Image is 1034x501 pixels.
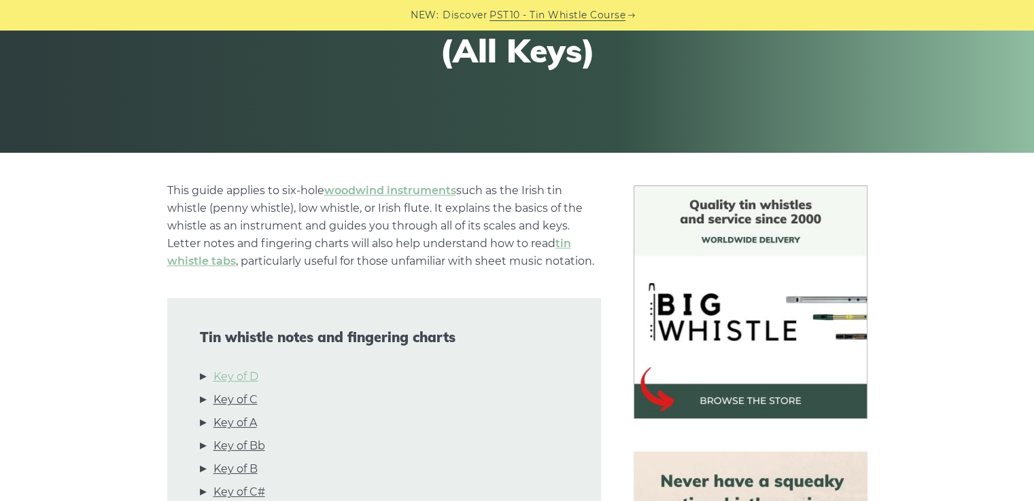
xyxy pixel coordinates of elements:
[213,483,265,501] a: Key of C#
[213,460,258,478] a: Key of B
[443,7,487,23] span: Discover
[411,7,438,23] span: NEW:
[167,182,601,270] p: This guide applies to six-hole such as the Irish tin whistle (penny whistle), low whistle, or Iri...
[213,391,258,409] a: Key of C
[213,414,257,432] a: Key of A
[324,184,456,197] a: woodwind instruments
[213,368,258,386] a: Key of D
[634,185,867,419] img: BigWhistle Tin Whistle Store
[200,329,568,346] span: Tin whistle notes and fingering charts
[213,437,265,455] a: Key of Bb
[489,7,625,23] a: PST10 - Tin Whistle Course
